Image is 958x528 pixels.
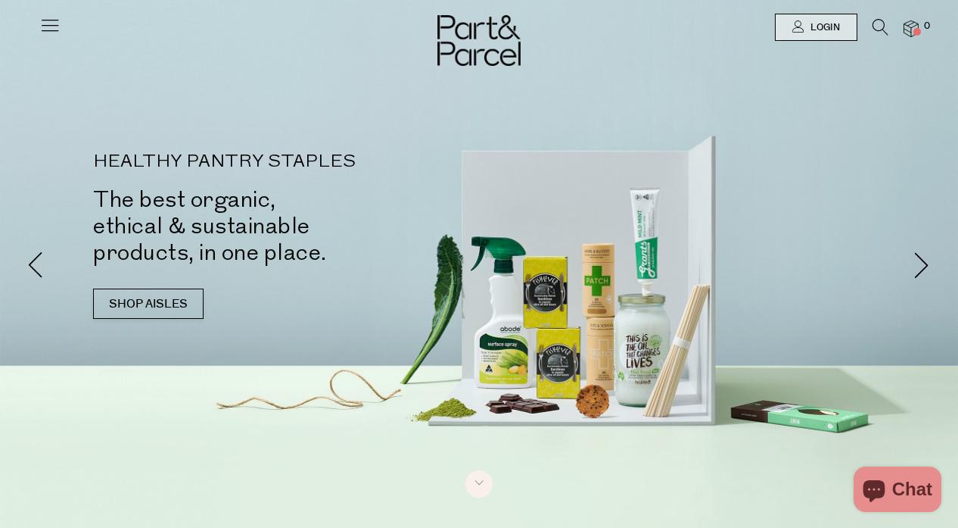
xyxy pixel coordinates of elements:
[93,153,502,171] p: HEALTHY PANTRY STAPLES
[807,21,840,34] span: Login
[920,20,934,33] span: 0
[93,186,502,266] h2: The best organic, ethical & sustainable products, in one place.
[93,289,204,319] a: SHOP AISLES
[904,20,919,36] a: 0
[775,14,857,41] a: Login
[849,467,946,516] inbox-online-store-chat: Shopify online store chat
[437,15,521,66] img: Part&Parcel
